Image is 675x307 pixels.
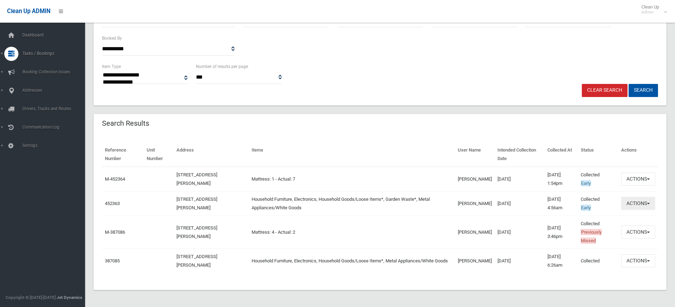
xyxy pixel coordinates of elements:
[249,191,455,216] td: Household Furniture, Electronics, Household Goods/Loose Items*, Garden Waste*, Metal Appliances/W...
[105,229,125,235] a: M-387086
[105,258,120,263] a: 387085
[578,191,618,216] td: Collected
[176,197,217,210] a: [STREET_ADDRESS][PERSON_NAME]
[582,84,628,97] a: Clear Search
[455,167,495,192] td: [PERSON_NAME]
[174,142,249,167] th: Address
[249,216,455,249] td: Mattress: 4 - Actual: 2
[7,8,50,15] span: Clean Up ADMIN
[6,295,56,300] span: Copyright © [DATE]-[DATE]
[20,88,90,93] span: Addresses
[581,205,591,211] span: Early
[495,216,545,249] td: [DATE]
[20,51,90,56] span: Tasks / Bookings
[495,167,545,192] td: [DATE]
[249,249,455,273] td: Household Furniture, Electronics, Household Goods/Loose Items*, Metal Appliances/White Goods
[249,142,455,167] th: Items
[105,201,120,206] a: 452363
[495,249,545,273] td: [DATE]
[581,229,602,244] span: Previously Missed
[629,84,658,97] button: Search
[176,172,217,186] a: [STREET_ADDRESS][PERSON_NAME]
[621,172,655,186] button: Actions
[102,63,121,70] label: Item Type
[176,225,217,239] a: [STREET_ADDRESS][PERSON_NAME]
[20,125,90,130] span: Communication Log
[545,142,578,167] th: Collected At
[638,4,666,15] span: Clean Up
[455,249,495,273] td: [PERSON_NAME]
[20,106,90,111] span: Drivers, Trucks and Routes
[144,142,174,167] th: Unit Number
[621,254,655,267] button: Actions
[196,63,248,70] label: Number of results per page
[495,191,545,216] td: [DATE]
[545,167,578,192] td: [DATE] 1:54pm
[621,226,655,239] button: Actions
[176,254,217,268] a: [STREET_ADDRESS][PERSON_NAME]
[102,34,122,42] label: Booked By
[102,142,144,167] th: Reference Number
[545,216,578,249] td: [DATE] 3:46pm
[20,143,90,148] span: Settings
[641,10,659,15] small: Admin
[578,249,618,273] td: Collected
[20,33,90,38] span: Dashboard
[621,197,655,210] button: Actions
[455,191,495,216] td: [PERSON_NAME]
[455,216,495,249] td: [PERSON_NAME]
[94,116,158,130] header: Search Results
[578,216,618,249] td: Collected
[20,69,90,74] span: Booking Collection Issues
[618,142,658,167] th: Actions
[57,295,82,300] strong: Jet Dynamics
[249,167,455,192] td: Mattress: 1 - Actual: 7
[455,142,495,167] th: User Name
[105,176,125,182] a: M-452364
[581,180,591,186] span: Early
[545,191,578,216] td: [DATE] 4:56am
[578,142,618,167] th: Status
[495,142,545,167] th: Intended Collection Date
[545,249,578,273] td: [DATE] 6:26am
[578,167,618,192] td: Collected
